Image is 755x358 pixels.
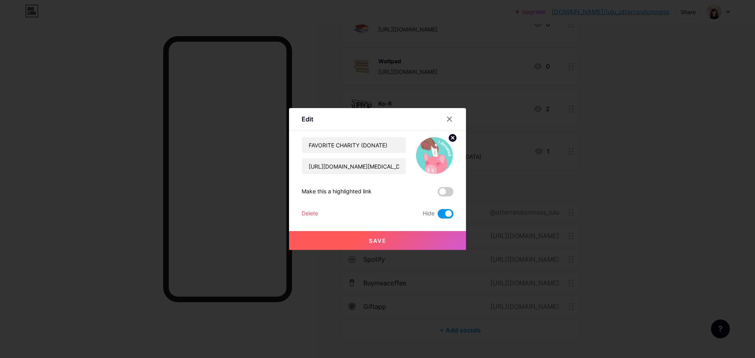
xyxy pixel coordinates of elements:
div: Edit [302,114,313,124]
input: URL [302,158,406,174]
input: Title [302,137,406,153]
span: Hide [423,209,435,218]
button: Save [289,231,466,250]
span: Save [369,237,387,244]
img: link_thumbnail [416,137,453,174]
div: Make this a highlighted link [302,187,372,196]
div: Delete [302,209,318,218]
